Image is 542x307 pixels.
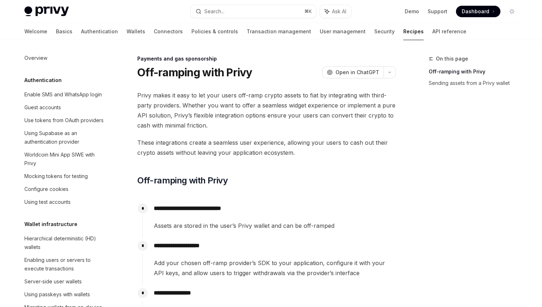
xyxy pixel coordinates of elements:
a: Mocking tokens for testing [19,170,110,183]
span: Off-ramping with Privy [137,175,228,186]
a: Using Supabase as an authentication provider [19,127,110,148]
span: Privy makes it easy to let your users off-ramp crypto assets to fiat by integrating with third-pa... [137,90,396,130]
div: Worldcoin Mini App SIWE with Privy [24,150,106,168]
a: Guest accounts [19,101,110,114]
a: Demo [405,8,419,15]
a: Enabling users or servers to execute transactions [19,254,110,275]
div: Search... [204,7,224,16]
a: User management [320,23,366,40]
a: Hierarchical deterministic (HD) wallets [19,232,110,254]
span: Dashboard [462,8,489,15]
div: Overview [24,54,47,62]
img: light logo [24,6,69,16]
div: Hierarchical deterministic (HD) wallets [24,234,106,251]
div: Using passkeys with wallets [24,290,90,299]
a: API reference [432,23,466,40]
a: Worldcoin Mini App SIWE with Privy [19,148,110,170]
a: Off-ramping with Privy [429,66,523,77]
div: Server-side user wallets [24,277,82,286]
h1: Off-ramping with Privy [137,66,252,79]
h5: Wallet infrastructure [24,220,77,229]
a: Use tokens from OAuth providers [19,114,110,127]
div: Guest accounts [24,103,61,112]
span: Assets are stored in the user’s Privy wallet and can be off-ramped [154,221,395,231]
a: Recipes [403,23,424,40]
a: Using test accounts [19,196,110,208]
span: On this page [436,54,468,63]
a: Transaction management [247,23,311,40]
a: Server-side user wallets [19,275,110,288]
a: Connectors [154,23,183,40]
div: Enabling users or servers to execute transactions [24,256,106,273]
button: Toggle dark mode [506,6,518,17]
div: Payments and gas sponsorship [137,55,396,62]
a: Overview [19,52,110,64]
div: Enable SMS and WhatsApp login [24,90,102,99]
h5: Authentication [24,76,62,85]
a: Support [428,8,447,15]
a: Policies & controls [191,23,238,40]
div: Using test accounts [24,198,71,206]
a: Welcome [24,23,47,40]
a: Authentication [81,23,118,40]
div: Mocking tokens for testing [24,172,88,181]
button: Open in ChatGPT [322,66,384,78]
span: ⌘ K [304,9,312,14]
a: Configure cookies [19,183,110,196]
a: Enable SMS and WhatsApp login [19,88,110,101]
button: Search...⌘K [191,5,316,18]
a: Security [374,23,395,40]
span: These integrations create a seamless user experience, allowing your users to cash out their crypt... [137,138,396,158]
span: Add your chosen off-ramp provider’s SDK to your application, configure it with your API keys, and... [154,258,395,278]
a: Wallets [127,23,145,40]
div: Configure cookies [24,185,68,193]
button: Ask AI [320,5,351,18]
a: Dashboard [456,6,500,17]
a: Using passkeys with wallets [19,288,110,301]
a: Basics [56,23,72,40]
div: Using Supabase as an authentication provider [24,129,106,146]
span: Ask AI [332,8,346,15]
div: Use tokens from OAuth providers [24,116,104,125]
a: Sending assets from a Privy wallet [429,77,523,89]
span: Open in ChatGPT [336,69,379,76]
